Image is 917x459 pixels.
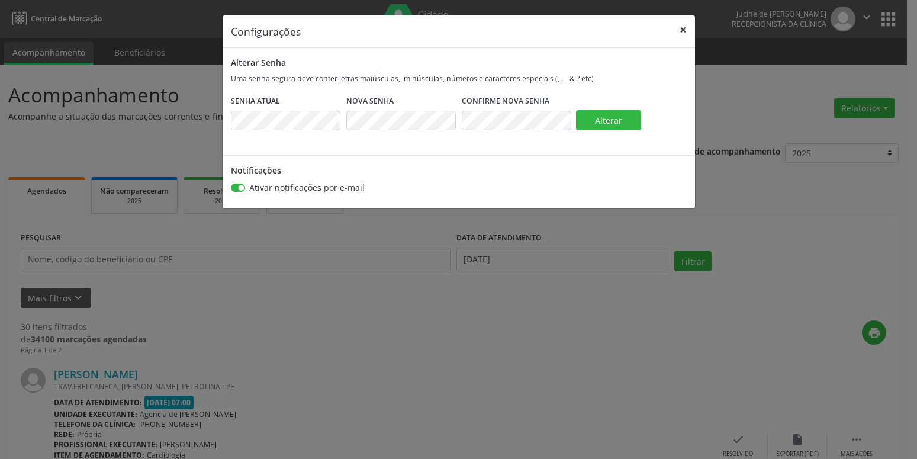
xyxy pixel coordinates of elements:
button: Close [671,15,695,44]
label: Ativar notificações por e-mail [249,181,365,194]
legend: Confirme Nova Senha [462,96,571,111]
label: Notificações [231,164,281,176]
h5: Configurações [231,24,301,39]
legend: Nova Senha [346,96,456,111]
label: Alterar Senha [231,56,286,69]
button: Alterar [576,110,641,130]
legend: Senha Atual [231,96,340,111]
p: Uma senha segura deve conter letras maiúsculas, minúsculas, números e caracteres especiais (, . _... [231,73,687,84]
span: Alterar [595,115,622,126]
